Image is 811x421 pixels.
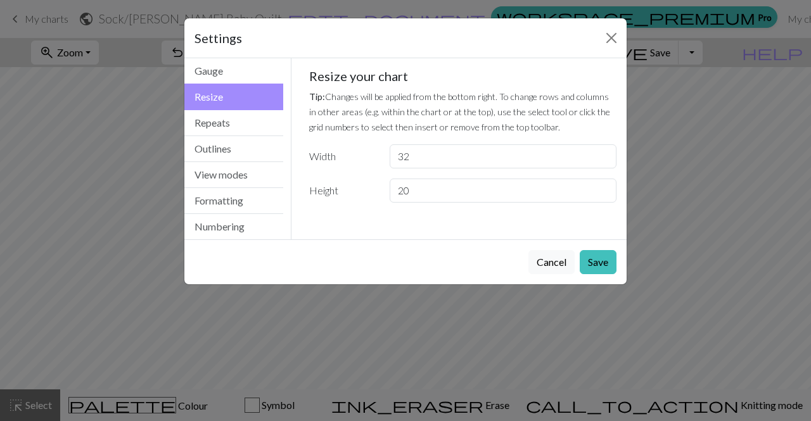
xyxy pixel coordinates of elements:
[184,162,283,188] button: View modes
[601,28,622,48] button: Close
[580,250,616,274] button: Save
[184,58,283,84] button: Gauge
[302,144,382,168] label: Width
[309,91,610,132] small: Changes will be applied from the bottom right. To change rows and columns in other areas (e.g. wi...
[528,250,575,274] button: Cancel
[184,110,283,136] button: Repeats
[184,188,283,214] button: Formatting
[302,179,382,203] label: Height
[195,28,242,47] h5: Settings
[309,68,617,84] h5: Resize your chart
[184,214,283,239] button: Numbering
[309,91,325,102] strong: Tip:
[184,84,283,110] button: Resize
[184,136,283,162] button: Outlines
